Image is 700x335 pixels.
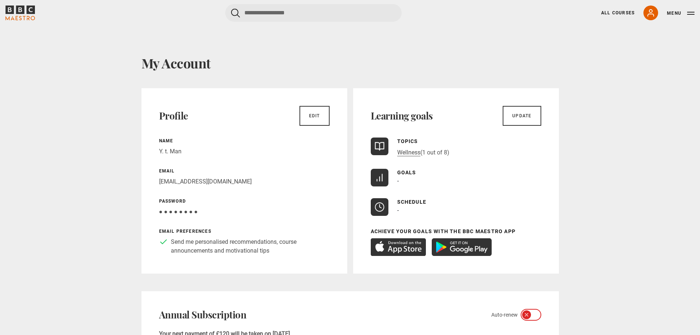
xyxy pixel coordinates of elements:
[6,6,35,20] svg: BBC Maestro
[397,207,399,214] span: -
[159,198,330,204] p: Password
[491,311,518,319] span: Auto-renew
[397,149,420,156] a: Wellness
[159,147,330,156] p: Y. t. Man
[159,309,247,321] h2: Annual Subscription
[299,106,330,126] a: Edit
[667,10,694,17] button: Toggle navigation
[397,177,399,184] span: -
[397,169,416,177] p: Goals
[159,228,330,235] p: Email preferences
[601,10,635,16] a: All Courses
[159,177,330,186] p: [EMAIL_ADDRESS][DOMAIN_NAME]
[371,228,541,235] p: Achieve your goals with the BBC Maestro App
[171,238,330,255] p: Send me personalised recommendations, course announcements and motivational tips
[371,110,433,122] h2: Learning goals
[231,8,240,18] button: Submit the search query
[159,208,198,215] span: ● ● ● ● ● ● ● ●
[225,4,402,22] input: Search
[503,106,541,126] a: Update
[141,55,559,71] h1: My Account
[397,148,449,157] p: (1 out of 8)
[159,110,188,122] h2: Profile
[397,198,427,206] p: Schedule
[397,138,449,145] p: Topics
[159,168,330,174] p: Email
[159,138,330,144] p: Name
